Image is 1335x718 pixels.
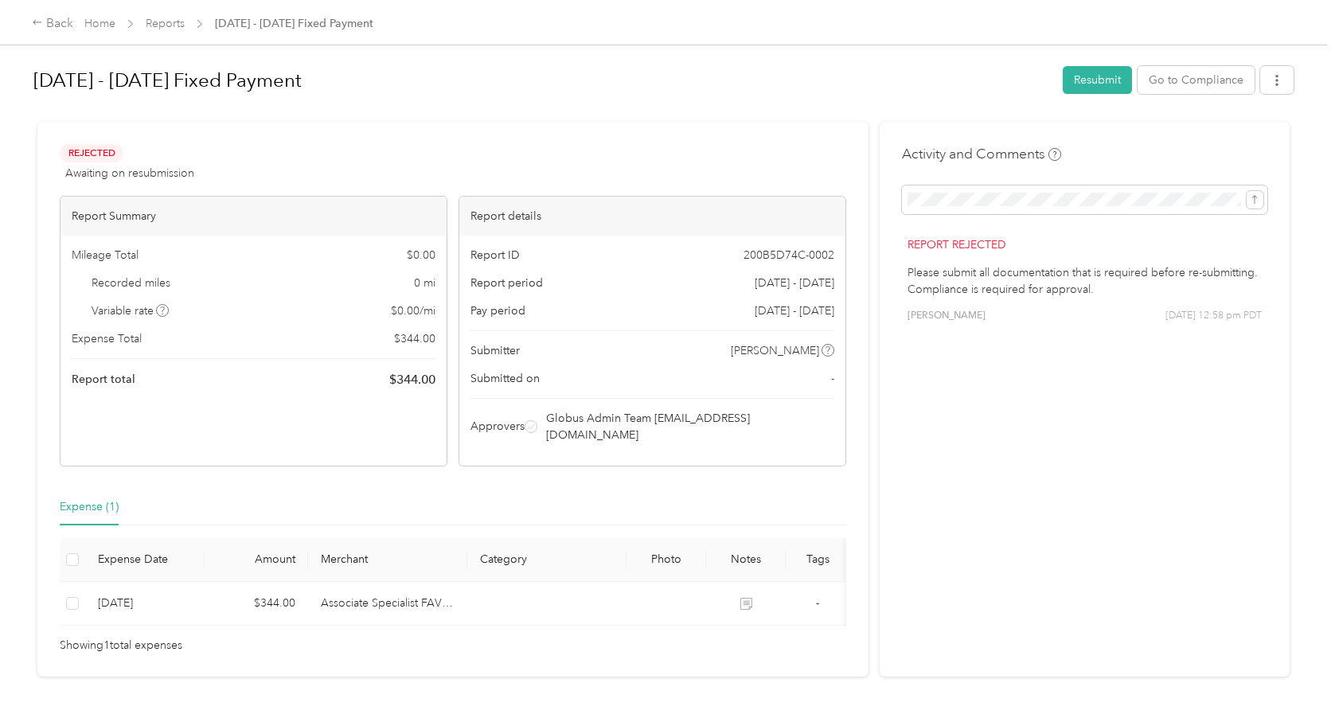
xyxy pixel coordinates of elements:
[308,538,467,582] th: Merchant
[92,302,170,319] span: Variable rate
[755,302,834,319] span: [DATE] - [DATE]
[1138,66,1255,94] button: Go to Compliance
[470,275,543,291] span: Report period
[731,342,819,359] span: [PERSON_NAME]
[61,197,447,236] div: Report Summary
[627,538,706,582] th: Photo
[467,538,627,582] th: Category
[389,370,435,389] span: $ 344.00
[546,410,832,443] span: Globus Admin Team [EMAIL_ADDRESS][DOMAIN_NAME]
[205,538,308,582] th: Amount
[786,538,849,582] th: Tags
[72,330,142,347] span: Expense Total
[65,165,194,181] span: Awaiting on resubmission
[146,17,185,30] a: Reports
[60,498,119,516] div: Expense (1)
[908,236,1262,253] p: Report rejected
[60,144,123,162] span: Rejected
[414,275,435,291] span: 0 mi
[470,302,525,319] span: Pay period
[60,637,182,654] span: Showing 1 total expenses
[394,330,435,347] span: $ 344.00
[831,370,834,387] span: -
[1063,66,1132,94] button: Resubmit
[391,302,435,319] span: $ 0.00 / mi
[470,342,520,359] span: Submitter
[33,61,1052,100] h1: Aug 1 - 31, 2025 Fixed Payment
[744,247,834,263] span: 200B5D74C-0002
[92,275,170,291] span: Recorded miles
[85,538,205,582] th: Expense Date
[786,582,849,626] td: -
[908,309,986,323] span: [PERSON_NAME]
[908,264,1262,298] p: Please submit all documentation that is required before re-submitting. Compliance is required for...
[816,596,819,610] span: -
[215,15,373,32] span: [DATE] - [DATE] Fixed Payment
[706,538,786,582] th: Notes
[407,247,435,263] span: $ 0.00
[1246,629,1335,718] iframe: Everlance-gr Chat Button Frame
[470,370,540,387] span: Submitted on
[72,247,139,263] span: Mileage Total
[1165,309,1262,323] span: [DATE] 12:58 pm PDT
[72,371,135,388] span: Report total
[798,552,837,566] div: Tags
[308,582,467,626] td: Associate Specialist FAVR program
[85,582,205,626] td: 7-25-2025
[459,197,845,236] div: Report details
[902,144,1061,164] h4: Activity and Comments
[470,247,520,263] span: Report ID
[755,275,834,291] span: [DATE] - [DATE]
[84,17,115,30] a: Home
[32,14,73,33] div: Back
[205,582,308,626] td: $344.00
[470,418,525,435] span: Approvers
